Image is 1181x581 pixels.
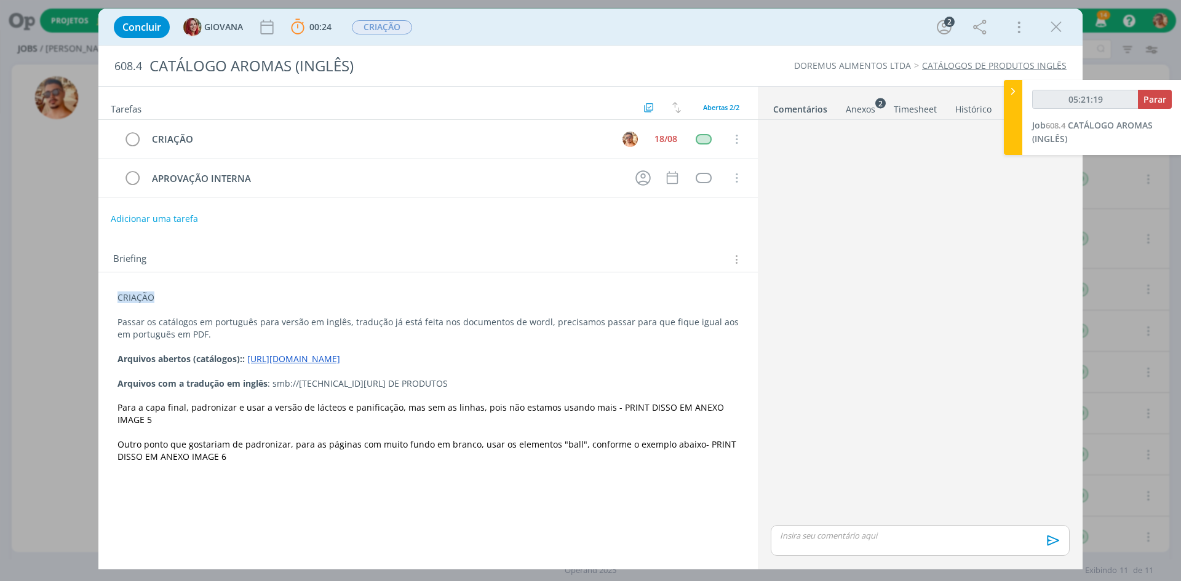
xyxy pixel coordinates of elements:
[1046,120,1065,131] span: 608.4
[309,21,332,33] span: 00:24
[773,98,828,116] a: Comentários
[794,60,911,71] a: DOREMUS ALIMENTOS LTDA
[117,438,706,450] span: Outro ponto que gostariam de padronizar, para as páginas com muito fundo em branco, usar os eleme...
[145,51,665,81] div: CATÁLOGO AROMAS (INGLÊS)
[352,20,412,34] span: CRIAÇÃO
[944,17,955,27] div: 2
[111,100,141,115] span: Tarefas
[654,135,677,143] div: 18/08
[622,132,638,147] img: V
[621,130,639,148] button: V
[117,377,268,389] strong: Arquivos com a tradução em inglês
[703,103,739,112] span: Abertas 2/2
[1032,119,1153,144] span: CATÁLOGO AROMAS (INGLÊS)
[114,16,170,38] button: Concluir
[672,102,681,113] img: arrow-down-up.svg
[146,132,611,147] div: CRIAÇÃO
[117,353,245,365] strong: Arquivos abertos (catálogos)::
[117,316,739,341] p: Passar os catálogos em português para versão em inglês, tradução já está feita nos documentos de ...
[117,401,726,425] span: Para a capa final, padronizar e usar a versão de lácteos e panificação, mas sem as linhas, pois n...
[204,23,243,31] span: GIOVANA
[117,377,739,390] p: : smb://[TECHNICAL_ID][URL] DE PRODUTOS
[875,98,886,108] sup: 2
[1138,90,1172,109] button: Parar
[955,98,992,116] a: Histórico
[183,18,202,36] img: G
[1032,119,1153,144] a: Job608.4CATÁLOGO AROMAS (INGLÊS)
[183,18,243,36] button: GGIOVANA
[113,251,146,267] span: Briefing
[146,171,624,186] div: APROVAÇÃO INTERNA
[117,291,154,303] span: CRIAÇÃO
[934,17,954,37] button: 2
[247,353,340,365] a: [URL][DOMAIN_NAME]
[110,208,199,230] button: Adicionar uma tarefa
[1143,93,1166,105] span: Parar
[114,60,142,73] span: 608.4
[98,9,1083,569] div: dialog
[846,103,875,116] div: Anexos
[122,22,161,32] span: Concluir
[922,60,1067,71] a: CATÁLOGOS DE PRODUTOS INGLÊS
[893,98,937,116] a: Timesheet
[351,20,413,35] button: CRIAÇÃO
[117,438,739,462] span: - PRINT DISSO EM ANEXO IMAGE 6
[288,17,335,37] button: 00:24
